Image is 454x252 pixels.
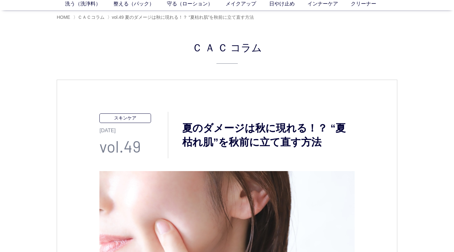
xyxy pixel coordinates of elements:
[168,121,354,150] h3: 夏のダメージは秋に現れる！？ “夏枯れ肌”を秋前に立て直す方法
[107,14,256,20] li: 〉
[99,123,168,135] p: [DATE]
[57,15,70,20] a: HOME
[230,40,262,55] span: コラム
[112,15,254,20] span: vol.49 夏のダメージは秋に現れる！？ “夏枯れ肌”を秋前に立て直す方法
[73,14,106,20] li: 〉
[57,40,397,64] h2: ＣＡＣ
[99,134,168,158] p: vol.49
[78,15,104,20] a: ＣＡＣコラム
[99,113,151,123] p: スキンケア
